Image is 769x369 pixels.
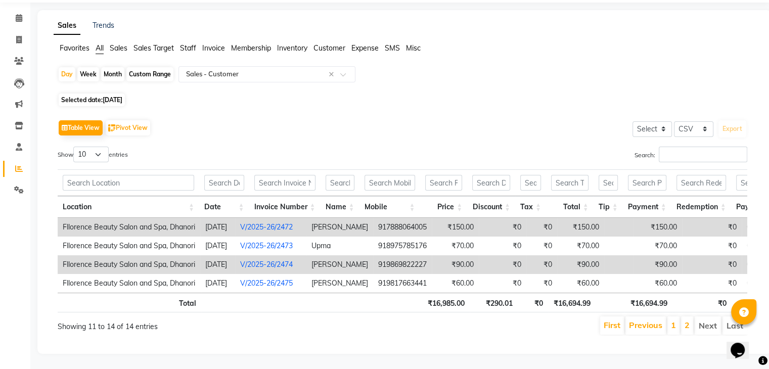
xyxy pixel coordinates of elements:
[406,43,421,53] span: Misc
[425,175,463,191] input: Search Price
[432,218,479,237] td: ₹150.00
[659,147,747,162] input: Search:
[58,218,200,237] td: Fllorence Beauty Salon and Spa, Dhanori
[126,67,173,81] div: Custom Range
[373,218,432,237] td: 917888064005
[557,237,604,255] td: ₹70.00
[200,274,235,293] td: [DATE]
[58,237,200,255] td: Fllorence Beauty Salon and Spa, Dhanori
[326,175,354,191] input: Search Name
[629,320,662,330] a: Previous
[557,218,604,237] td: ₹150.00
[623,196,671,218] th: Payment: activate to sort column ascending
[373,255,432,274] td: 919869822227
[240,222,293,232] a: V/2025-26/2472
[432,274,479,293] td: ₹60.00
[634,237,682,255] td: ₹70.00
[685,320,690,330] a: 2
[470,293,518,312] th: ₹290.01
[58,274,200,293] td: Fllorence Beauty Salon and Spa, Dhanori
[467,196,515,218] th: Discount: activate to sort column ascending
[557,274,604,293] td: ₹60.00
[329,69,337,80] span: Clear all
[240,279,293,288] a: V/2025-26/2475
[199,196,249,218] th: Date: activate to sort column ascending
[634,255,682,274] td: ₹90.00
[277,43,307,53] span: Inventory
[672,293,732,312] th: ₹0
[58,147,128,162] label: Show entries
[240,260,293,269] a: V/2025-26/2474
[518,293,548,312] th: ₹0
[472,175,510,191] input: Search Discount
[58,315,336,332] div: Showing 11 to 14 of 14 entries
[77,67,99,81] div: Week
[321,196,359,218] th: Name: activate to sort column ascending
[682,237,742,255] td: ₹0
[73,147,109,162] select: Showentries
[373,237,432,255] td: 918975785176
[682,274,742,293] td: ₹0
[306,237,373,255] td: Upma
[365,175,415,191] input: Search Mobile
[202,43,225,53] span: Invoice
[634,218,682,237] td: ₹150.00
[306,218,373,237] td: [PERSON_NAME]
[101,67,124,81] div: Month
[526,237,557,255] td: ₹0
[682,218,742,237] td: ₹0
[59,120,103,135] button: Table View
[54,17,80,35] a: Sales
[599,175,618,191] input: Search Tip
[133,43,174,53] span: Sales Target
[93,21,114,30] a: Trends
[727,329,759,359] iframe: chat widget
[548,293,596,312] th: ₹16,694.99
[671,196,731,218] th: Redemption: activate to sort column ascending
[359,196,420,218] th: Mobile: activate to sort column ascending
[240,241,293,250] a: V/2025-26/2473
[515,196,546,218] th: Tax: activate to sort column ascending
[718,120,746,137] button: Export
[546,196,594,218] th: Total: activate to sort column ascending
[432,237,479,255] td: ₹70.00
[385,43,400,53] span: SMS
[594,196,623,218] th: Tip: activate to sort column ascending
[200,218,235,237] td: [DATE]
[526,218,557,237] td: ₹0
[604,320,620,330] a: First
[63,175,194,191] input: Search Location
[551,175,589,191] input: Search Total
[306,274,373,293] td: [PERSON_NAME]
[59,67,75,81] div: Day
[200,255,235,274] td: [DATE]
[108,124,116,132] img: pivot.png
[422,293,470,312] th: ₹16,985.00
[526,255,557,274] td: ₹0
[671,320,676,330] a: 1
[520,175,541,191] input: Search Tax
[180,43,196,53] span: Staff
[624,293,672,312] th: ₹16,694.99
[635,147,747,162] label: Search:
[479,274,526,293] td: ₹0
[58,196,199,218] th: Location: activate to sort column ascending
[103,96,122,104] span: [DATE]
[204,175,244,191] input: Search Date
[479,218,526,237] td: ₹0
[60,43,89,53] span: Favorites
[479,255,526,274] td: ₹0
[58,293,201,312] th: Total
[676,175,726,191] input: Search Redemption
[254,175,315,191] input: Search Invoice Number
[306,255,373,274] td: [PERSON_NAME]
[682,255,742,274] td: ₹0
[628,175,666,191] input: Search Payment
[249,196,321,218] th: Invoice Number: activate to sort column ascending
[200,237,235,255] td: [DATE]
[634,274,682,293] td: ₹60.00
[351,43,379,53] span: Expense
[231,43,271,53] span: Membership
[313,43,345,53] span: Customer
[58,255,200,274] td: Fllorence Beauty Salon and Spa, Dhanori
